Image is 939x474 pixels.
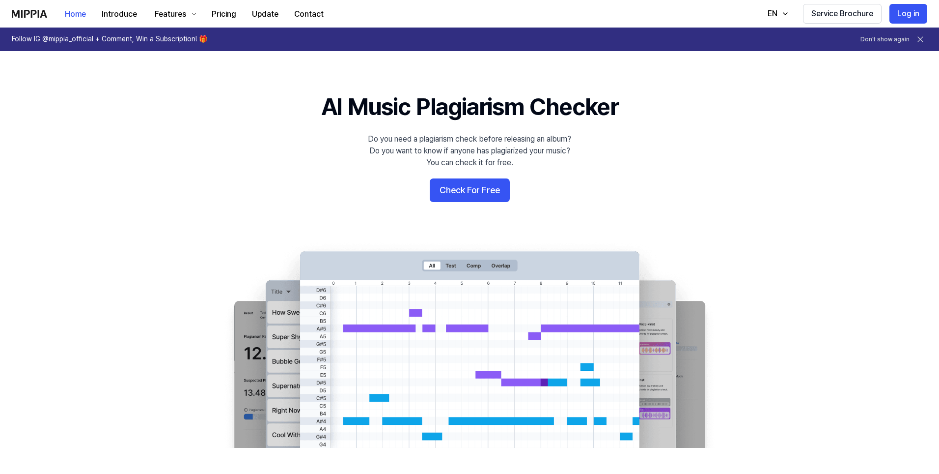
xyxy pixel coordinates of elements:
[321,90,618,123] h1: AI Music Plagiarism Checker
[12,34,207,44] h1: Follow IG @mippia_official + Comment, Win a Subscription! 🎁
[145,4,204,24] button: Features
[244,0,286,28] a: Update
[57,0,94,28] a: Home
[758,4,795,24] button: EN
[860,35,910,44] button: Don't show again
[153,8,188,20] div: Features
[244,4,286,24] button: Update
[12,10,47,18] img: logo
[57,4,94,24] button: Home
[204,4,244,24] button: Pricing
[94,4,145,24] button: Introduce
[286,4,331,24] button: Contact
[214,241,725,448] img: main Image
[766,8,779,20] div: EN
[430,178,510,202] button: Check For Free
[889,4,927,24] button: Log in
[803,4,882,24] button: Service Brochure
[368,133,571,169] div: Do you need a plagiarism check before releasing an album? Do you want to know if anyone has plagi...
